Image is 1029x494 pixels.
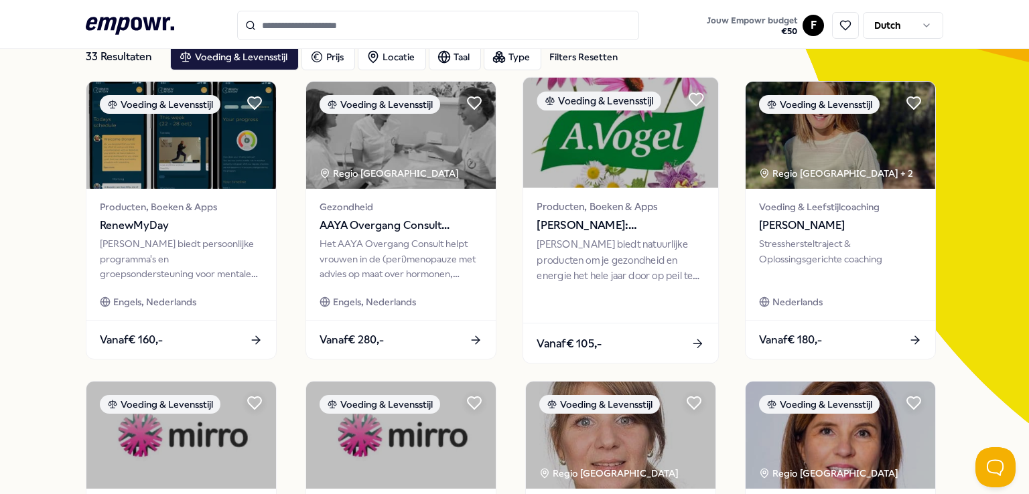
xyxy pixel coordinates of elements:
div: Voeding & Levensstijl [759,395,880,414]
button: Locatie [358,44,426,70]
a: package imageVoeding & LevensstijlRegio [GEOGRAPHIC_DATA] + 2Voeding & Leefstijlcoaching[PERSON_N... [745,81,936,359]
a: package imageVoeding & LevensstijlProducten, Boeken & AppsRenewMyDay[PERSON_NAME] biedt persoonli... [86,81,277,359]
div: [PERSON_NAME] biedt natuurlijke producten om je gezondheid en energie het hele jaar door op peil ... [537,237,704,283]
span: RenewMyDay [100,217,263,234]
span: € 50 [707,26,797,37]
span: Nederlands [772,295,823,309]
div: Regio [GEOGRAPHIC_DATA] [539,466,681,481]
img: package image [86,382,276,489]
button: Taal [429,44,481,70]
div: Regio [GEOGRAPHIC_DATA] [759,466,900,481]
img: package image [746,82,935,189]
img: package image [306,382,496,489]
img: package image [746,382,935,489]
img: package image [306,82,496,189]
span: Vanaf € 280,- [320,331,384,349]
span: AAYA Overgang Consult Gynaecoloog [320,217,482,234]
span: Producten, Boeken & Apps [100,199,263,214]
div: Regio [GEOGRAPHIC_DATA] + 2 [759,166,913,181]
div: Voeding & Levensstijl [100,395,220,414]
div: 33 Resultaten [86,44,159,70]
iframe: Help Scout Beacon - Open [975,447,1016,487]
span: Voeding & Leefstijlcoaching [759,199,922,214]
input: Search for products, categories or subcategories [237,11,639,40]
div: Voeding & Levensstijl [539,395,660,414]
div: Regio [GEOGRAPHIC_DATA] [320,166,461,181]
div: [PERSON_NAME] biedt persoonlijke programma's en groepsondersteuning voor mentale veerkracht en vi... [100,236,263,281]
button: Voeding & Levensstijl [170,44,299,70]
a: package imageVoeding & LevensstijlRegio [GEOGRAPHIC_DATA] GezondheidAAYA Overgang Consult Gynaeco... [305,81,496,359]
span: [PERSON_NAME]: Supplementen [537,217,704,234]
a: Jouw Empowr budget€50 [701,11,803,39]
img: package image [523,78,718,188]
div: Voeding & Levensstijl [100,95,220,114]
span: Vanaf € 105,- [537,335,602,352]
div: Het AAYA Overgang Consult helpt vrouwen in de (peri)menopauze met advies op maat over hormonen, m... [320,236,482,281]
button: Jouw Empowr budget€50 [704,13,800,39]
div: Filters Resetten [549,50,618,64]
span: Jouw Empowr budget [707,15,797,26]
img: package image [86,82,276,189]
div: Stresshersteltraject & Oplossingsgerichte coaching [759,236,922,281]
span: Vanaf € 160,- [100,331,163,349]
span: Engels, Nederlands [333,295,416,309]
button: F [803,15,824,36]
span: [PERSON_NAME] [759,217,922,234]
img: package image [526,382,715,489]
span: Vanaf € 180,- [759,331,822,349]
span: Gezondheid [320,199,482,214]
button: Type [484,44,541,70]
div: Voeding & Levensstijl [320,95,440,114]
div: Voeding & Levensstijl [759,95,880,114]
div: Voeding & Levensstijl [320,395,440,414]
button: Prijs [301,44,355,70]
div: Voeding & Levensstijl [537,91,661,110]
a: package imageVoeding & LevensstijlProducten, Boeken & Apps[PERSON_NAME]: Supplementen[PERSON_NAME... [523,77,719,364]
span: Producten, Boeken & Apps [537,199,704,214]
span: Engels, Nederlands [113,295,196,309]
